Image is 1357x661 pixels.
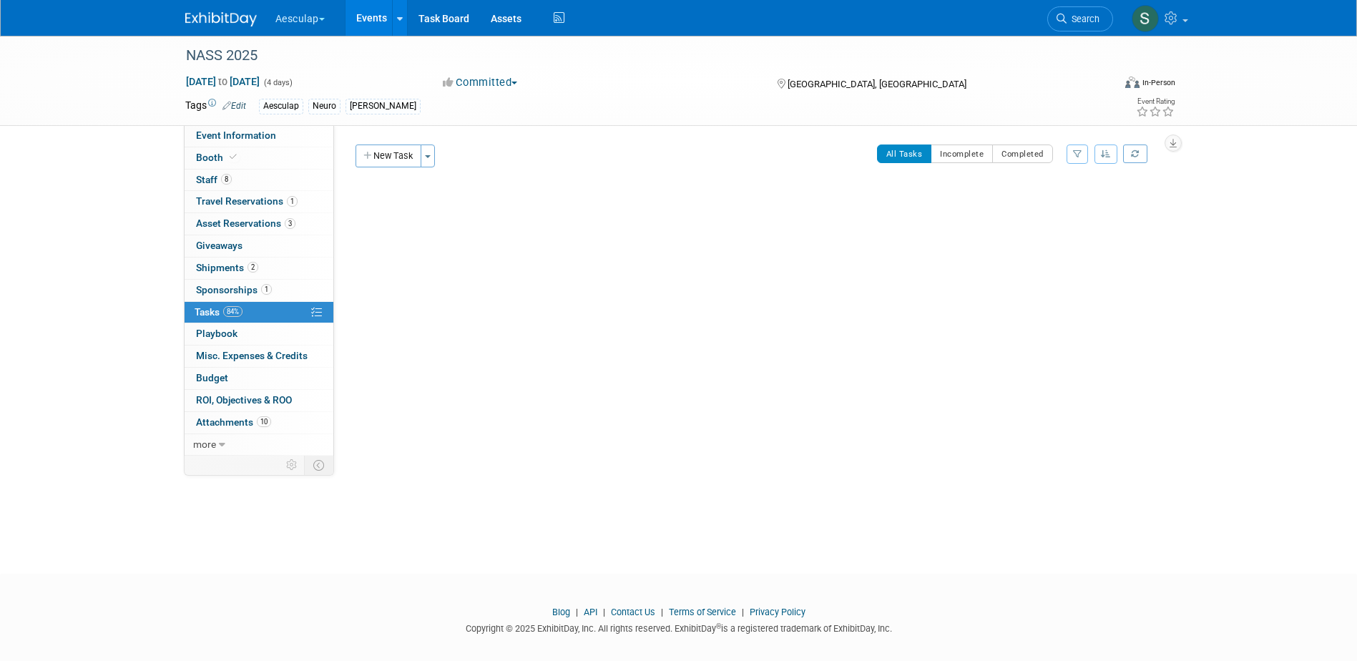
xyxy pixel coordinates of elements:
div: [PERSON_NAME] [346,99,421,114]
a: Booth [185,147,333,169]
span: Travel Reservations [196,195,298,207]
button: All Tasks [877,145,932,163]
div: NASS 2025 [181,43,1092,69]
button: Committed [438,75,523,90]
span: Misc. Expenses & Credits [196,350,308,361]
a: Contact Us [611,607,655,617]
td: Personalize Event Tab Strip [280,456,305,474]
span: Playbook [196,328,237,339]
a: Misc. Expenses & Credits [185,346,333,367]
div: In-Person [1142,77,1175,88]
span: Staff [196,174,232,185]
span: | [572,607,582,617]
a: Travel Reservations1 [185,191,333,212]
span: to [216,76,230,87]
sup: ® [716,622,721,630]
a: Staff8 [185,170,333,191]
a: Search [1047,6,1113,31]
span: 84% [223,306,243,317]
span: Budget [196,372,228,383]
span: Attachments [196,416,271,428]
a: Event Information [185,125,333,147]
button: New Task [356,145,421,167]
span: 2 [248,262,258,273]
span: 8 [221,174,232,185]
a: more [185,434,333,456]
span: Asset Reservations [196,217,295,229]
td: Toggle Event Tabs [304,456,333,474]
a: Terms of Service [669,607,736,617]
td: Tags [185,98,246,114]
div: Event Format [1029,74,1176,96]
span: | [657,607,667,617]
span: more [193,439,216,450]
span: | [599,607,609,617]
img: ExhibitDay [185,12,257,26]
span: ROI, Objectives & ROO [196,394,292,406]
div: Aesculap [259,99,303,114]
a: Edit [222,101,246,111]
a: Attachments10 [185,412,333,434]
a: Playbook [185,323,333,345]
a: Blog [552,607,570,617]
a: Tasks84% [185,302,333,323]
span: 10 [257,416,271,427]
a: Shipments2 [185,258,333,279]
span: (4 days) [263,78,293,87]
a: Refresh [1123,145,1147,163]
span: [GEOGRAPHIC_DATA], [GEOGRAPHIC_DATA] [788,79,966,89]
div: Event Rating [1136,98,1175,105]
span: Tasks [195,306,243,318]
a: ROI, Objectives & ROO [185,390,333,411]
button: Incomplete [931,145,993,163]
span: Event Information [196,129,276,141]
img: Format-Inperson.png [1125,77,1140,88]
span: | [738,607,748,617]
a: Asset Reservations3 [185,213,333,235]
a: Giveaways [185,235,333,257]
span: 3 [285,218,295,229]
span: 1 [261,284,272,295]
a: Budget [185,368,333,389]
button: Completed [992,145,1053,163]
span: 1 [287,196,298,207]
div: Neuro [308,99,341,114]
span: Shipments [196,262,258,273]
a: Privacy Policy [750,607,805,617]
span: Booth [196,152,240,163]
img: Sara Hurson [1132,5,1159,32]
a: Sponsorships1 [185,280,333,301]
span: Giveaways [196,240,243,251]
span: Search [1067,14,1099,24]
span: [DATE] [DATE] [185,75,260,88]
i: Booth reservation complete [230,153,237,161]
a: API [584,607,597,617]
span: Sponsorships [196,284,272,295]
